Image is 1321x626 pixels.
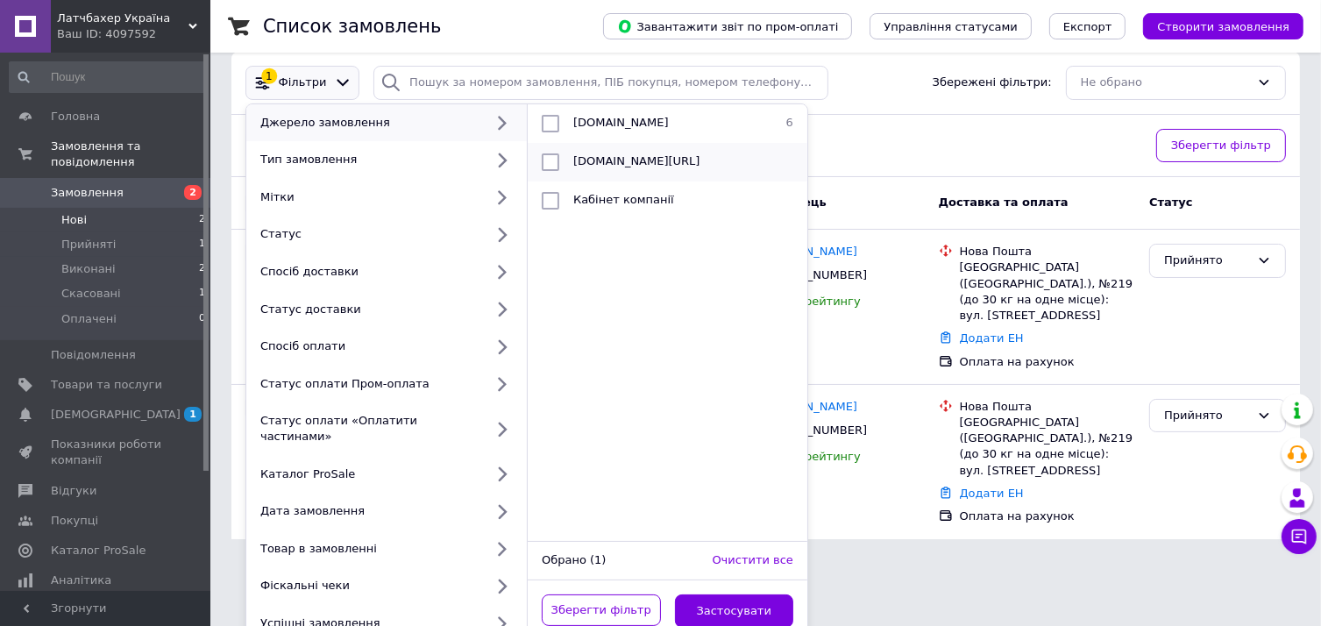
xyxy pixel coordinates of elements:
input: Пошук за номером замовлення, ПІБ покупця, номером телефону, Email, номером накладної [373,66,828,100]
div: Ваш ID: 4097592 [57,26,210,42]
span: Зберегти фільтр [551,602,651,619]
span: Кабінет компанії [573,193,674,206]
div: [PHONE_NUMBER] [759,419,870,442]
span: [DEMOGRAPHIC_DATA] [51,407,181,423]
span: Управління статусами [884,20,1018,33]
div: Оплата на рахунок [960,354,1136,370]
span: Збережені фільтри: [933,75,1052,91]
a: Додати ЕН [960,487,1024,500]
button: Експорт [1049,13,1126,39]
div: Нова Пошта [960,399,1136,415]
span: Товари та послуги [51,377,162,393]
span: Відгуки [51,483,96,499]
span: 6 [771,115,793,132]
div: Джерело замовлення [253,115,484,131]
span: Виконані [61,261,116,277]
span: Латчбахер Україна [57,11,188,26]
span: Замовлення [51,185,124,201]
span: Створити замовлення [1157,20,1289,33]
a: Створити замовлення [1126,19,1303,32]
span: Повідомлення [51,347,136,363]
button: Управління статусами [870,13,1032,39]
span: Доставка та оплата [939,196,1069,209]
div: Прийнято [1164,252,1250,270]
div: Мітки [253,189,484,205]
div: Статус [253,226,484,242]
span: 1 [184,407,202,422]
div: Статус оплати «Оплатити частинами» [253,413,484,445]
span: Завантажити звіт по пром-оплаті [617,18,838,34]
span: Замовлення та повідомлення [51,139,210,170]
div: Обрано (1) [535,552,706,569]
button: Зберегти фільтр [1156,129,1286,163]
span: Каталог ProSale [51,543,146,558]
div: [GEOGRAPHIC_DATA] ([GEOGRAPHIC_DATA].), №219 (до 30 кг на одне місце): вул. [STREET_ADDRESS] [960,415,1136,479]
div: Каталог ProSale [253,466,484,482]
span: Прийняті [61,237,116,253]
span: Без рейтингу [780,295,861,308]
div: Не обрано [1081,74,1250,92]
span: Оплачені [61,311,117,327]
div: Фіскальні чеки [253,578,484,594]
div: Дата замовлення [253,503,484,519]
button: Чат з покупцем [1282,519,1317,554]
span: 2 [199,212,205,228]
div: Спосіб оплати [253,338,484,354]
a: [PERSON_NAME] [763,244,857,260]
a: [PERSON_NAME] [763,399,857,416]
div: Тип замовлення [253,152,484,167]
span: 1 [199,237,205,253]
div: Статус доставки [253,302,484,317]
span: Аналітика [51,573,111,588]
span: Головна [51,109,100,124]
div: [GEOGRAPHIC_DATA] ([GEOGRAPHIC_DATA].), №219 (до 30 кг на одне місце): вул. [STREET_ADDRESS] [960,260,1136,324]
span: 1 [199,286,205,302]
button: Створити замовлення [1143,13,1303,39]
span: [DOMAIN_NAME][URL] [573,154,700,167]
div: Спосіб доставки [253,264,484,280]
a: Додати ЕН [960,331,1024,345]
span: 2 [184,185,202,200]
div: Нова Пошта [960,244,1136,260]
span: Очистити все [713,553,794,566]
div: 1 [261,68,277,84]
span: [DOMAIN_NAME] [573,116,669,129]
span: Нові [61,212,87,228]
div: Прийнято [1164,407,1250,425]
input: Пошук [9,61,207,93]
button: Завантажити звіт по пром-оплаті [603,13,852,39]
h1: Список замовлень [263,16,441,37]
span: Експорт [1063,20,1112,33]
span: Скасовані [61,286,121,302]
span: Без рейтингу [780,450,861,463]
span: Покупці [51,513,98,529]
div: [PHONE_NUMBER] [759,264,870,287]
div: Оплата на рахунок [960,509,1136,524]
span: Статус [1149,196,1193,209]
span: Показники роботи компанії [51,437,162,468]
span: 0 [199,311,205,327]
div: Товар в замовленні [253,541,484,557]
span: Зберегти фільтр [1171,137,1271,155]
div: Статус оплати Пром-оплата [253,376,484,392]
span: Фільтри [279,75,327,91]
span: 2 [199,261,205,277]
